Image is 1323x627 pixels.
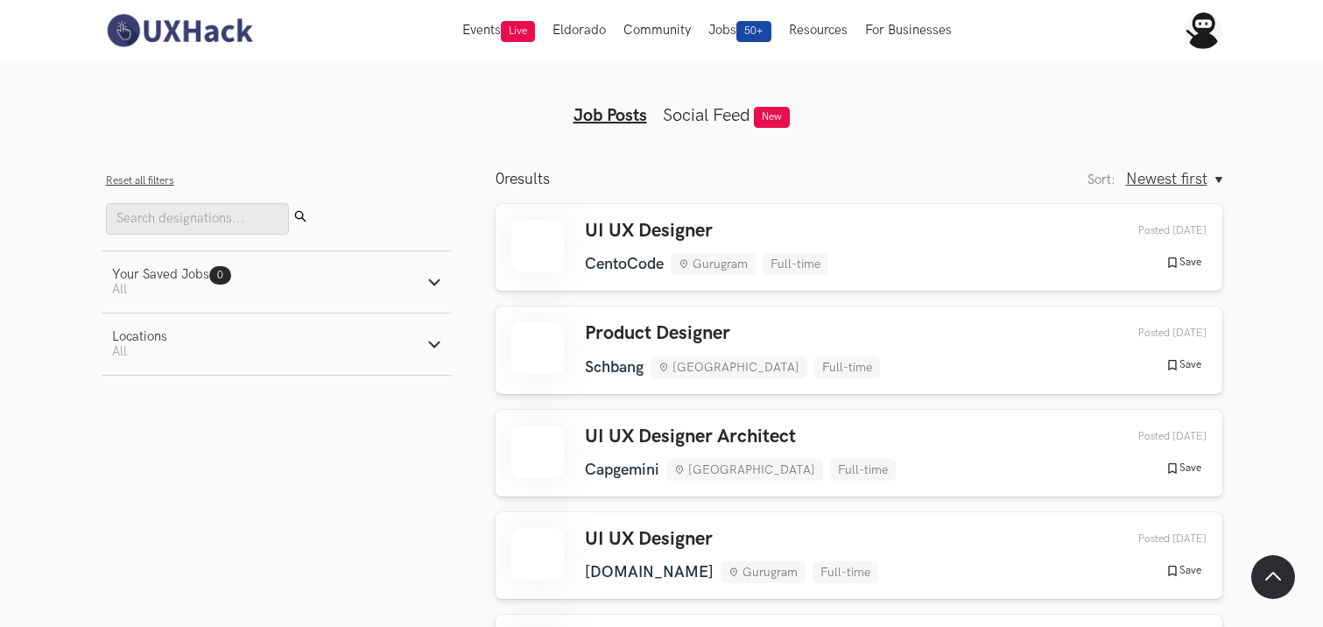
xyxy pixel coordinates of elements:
[585,528,878,551] h3: UI UX Designer
[112,267,231,282] div: Your Saved Jobs
[106,203,289,235] input: Search
[102,313,452,375] button: LocationsAll
[496,170,550,188] p: results
[671,253,756,275] li: Gurugram
[1160,563,1207,579] button: Save
[736,21,771,42] span: 50+
[1160,357,1207,373] button: Save
[585,426,896,448] h3: UI UX Designer Architect
[666,459,823,481] li: [GEOGRAPHIC_DATA]
[102,12,257,49] img: UXHack-logo.png
[813,561,878,583] li: Full-time
[585,220,828,243] h3: UI UX Designer
[1097,430,1207,443] div: 06th Sep
[1160,461,1207,476] button: Save
[1185,12,1221,49] img: Your profile pic
[112,344,127,359] span: All
[663,105,750,126] a: Social Feed
[326,77,998,126] ul: Tabs Interface
[585,322,880,345] h3: Product Designer
[830,459,896,481] li: Full-time
[754,107,790,128] span: New
[1097,327,1207,340] div: 06th Sep
[106,174,174,187] button: Reset all filters
[501,21,535,42] span: Live
[721,561,806,583] li: Gurugram
[585,563,714,581] li: [DOMAIN_NAME]
[814,356,880,378] li: Full-time
[217,269,223,282] span: 0
[1097,224,1207,237] div: 06th Sep
[585,255,664,273] li: CentoCode
[112,282,127,297] span: All
[1126,170,1207,188] span: Newest first
[496,512,1222,599] a: UI UX Designer [DOMAIN_NAME] Gurugram Full-time Posted [DATE] Save
[1097,532,1207,546] div: 05th Sep
[1087,173,1115,187] label: Sort:
[102,251,452,313] button: Your Saved Jobs0 All
[585,461,659,479] li: Capgemini
[496,306,1222,393] a: Product Designer Schbang [GEOGRAPHIC_DATA] Full-time Posted [DATE] Save
[496,170,504,188] span: 0
[585,358,644,377] li: Schbang
[574,105,647,126] a: Job Posts
[763,253,828,275] li: Full-time
[112,329,167,344] div: Locations
[1126,170,1222,188] button: Newest first, Sort:
[496,204,1222,291] a: UI UX Designer CentoCode Gurugram Full-time Posted [DATE] Save
[1160,255,1207,271] button: Save
[496,410,1222,497] a: UI UX Designer Architect Capgemini [GEOGRAPHIC_DATA] Full-time Posted [DATE] Save
[651,356,807,378] li: [GEOGRAPHIC_DATA]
